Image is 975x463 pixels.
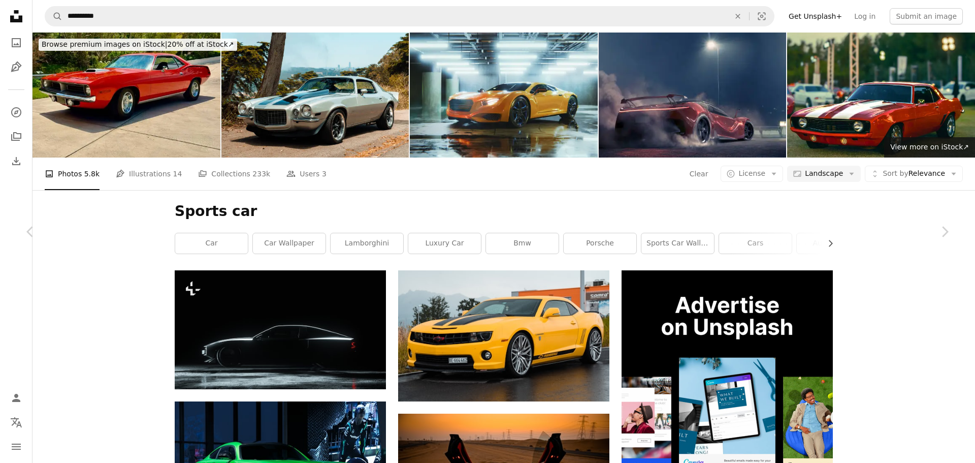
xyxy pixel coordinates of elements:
[322,168,327,179] span: 3
[865,166,963,182] button: Sort byRelevance
[6,437,26,457] button: Menu
[6,412,26,433] button: Language
[410,33,598,158] img: Empty garage with modern sports car
[45,7,62,26] button: Search Unsplash
[173,168,182,179] span: 14
[883,169,945,179] span: Relevance
[398,270,609,402] img: yellow Chevrolet coupe close-up photography
[738,169,765,177] span: License
[175,233,248,254] a: car
[783,8,848,24] a: Get Unsplash+
[6,151,26,171] a: Download History
[787,33,975,158] img: Side view of classic muscle car.
[175,325,386,334] a: a car parked in the dark with its lights on
[486,233,559,254] a: bmw
[797,233,869,254] a: automobile
[198,158,270,190] a: Collections 233k
[805,169,843,179] span: Landscape
[883,169,908,177] span: Sort by
[6,102,26,122] a: Explore
[821,233,833,254] button: scroll list to the right
[914,183,975,281] a: Next
[727,7,749,26] button: Clear
[253,233,326,254] a: car wallpaper
[331,233,403,254] a: lamborghini
[721,166,783,182] button: License
[408,233,481,254] a: luxury car
[6,57,26,77] a: Illustrations
[641,233,714,254] a: sports car wallpaper
[787,166,861,182] button: Landscape
[890,8,963,24] button: Submit an image
[890,143,969,151] span: View more on iStock ↗
[116,158,182,190] a: Illustrations 14
[719,233,792,254] a: cars
[398,331,609,341] a: yellow Chevrolet coupe close-up photography
[221,33,409,158] img: Retro Power
[689,166,709,182] button: Clear
[564,233,636,254] a: porsche
[750,7,774,26] button: Visual search
[6,388,26,408] a: Log in / Sign up
[39,39,237,51] div: 20% off at iStock ↗
[32,33,243,57] a: Browse premium images on iStock|20% off at iStock↗
[6,127,26,147] a: Collections
[42,40,167,48] span: Browse premium images on iStock |
[32,33,220,158] img: Classic American Muscle Car
[286,158,327,190] a: Users 3
[45,6,774,26] form: Find visuals sitewide
[6,33,26,53] a: Photos
[599,33,787,158] img: Electric Sports Car Tyre Burnout
[252,168,270,179] span: 233k
[848,8,882,24] a: Log in
[884,137,975,158] a: View more on iStock↗
[175,202,833,221] h1: Sports car
[175,270,386,389] img: a car parked in the dark with its lights on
